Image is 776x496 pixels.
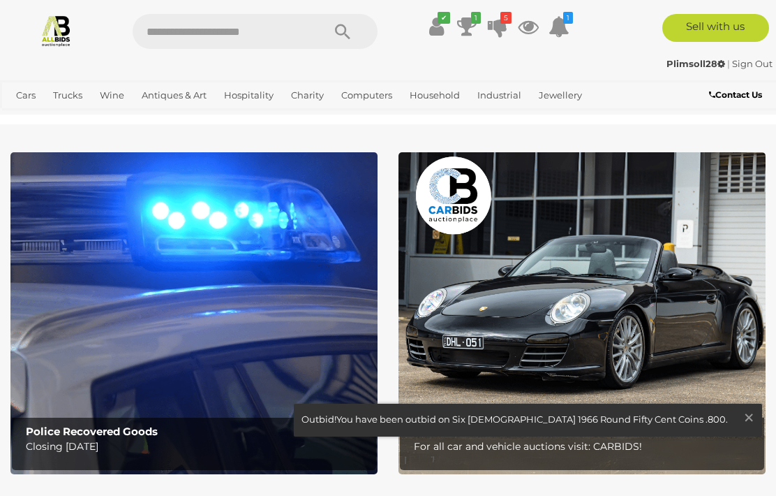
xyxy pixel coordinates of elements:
[404,84,465,107] a: Household
[414,438,758,455] p: For all car and vehicle auctions visit: CARBIDS!
[709,89,762,100] b: Contact Us
[285,84,329,107] a: Charity
[100,107,211,130] a: [GEOGRAPHIC_DATA]
[732,58,773,69] a: Sign Out
[10,107,48,130] a: Office
[426,14,447,39] a: ✔
[218,84,279,107] a: Hospitality
[743,404,755,431] span: ×
[727,58,730,69] span: |
[26,438,370,455] p: Closing [DATE]
[308,14,378,49] button: Search
[472,84,527,107] a: Industrial
[10,152,378,474] a: Police Recovered Goods Police Recovered Goods Closing [DATE]
[398,152,766,474] img: CARBIDS Online Now!
[10,152,378,474] img: Police Recovered Goods
[10,84,41,107] a: Cars
[438,12,450,24] i: ✔
[47,84,88,107] a: Trucks
[563,12,573,24] i: 1
[487,14,508,39] a: 5
[666,58,725,69] strong: Plimsoll28
[709,87,766,103] a: Contact Us
[456,14,477,39] a: 1
[26,425,158,438] b: Police Recovered Goods
[398,152,766,474] a: CARBIDS Online Now! CARBIDS Online Now! For all car and vehicle auctions visit: CARBIDS!
[549,14,569,39] a: 1
[40,14,73,47] img: Allbids.com.au
[54,107,94,130] a: Sports
[533,84,588,107] a: Jewellery
[336,84,398,107] a: Computers
[94,84,130,107] a: Wine
[136,84,212,107] a: Antiques & Art
[666,58,727,69] a: Plimsoll28
[662,14,769,42] a: Sell with us
[471,12,481,24] i: 1
[500,12,512,24] i: 5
